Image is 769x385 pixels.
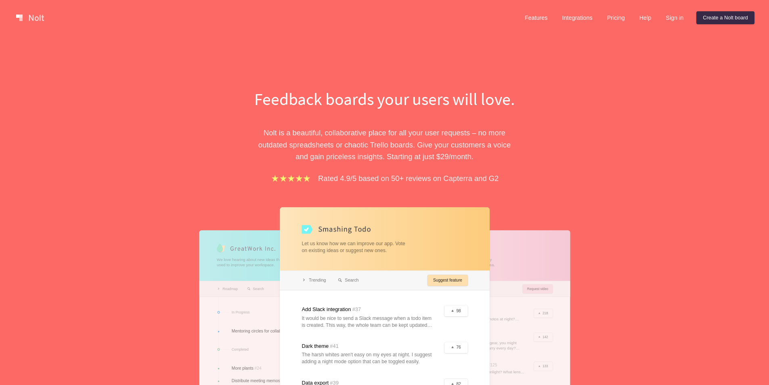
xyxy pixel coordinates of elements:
[601,11,631,24] a: Pricing
[696,11,754,24] a: Create a Nolt board
[518,11,554,24] a: Features
[633,11,658,24] a: Help
[318,173,499,184] p: Rated 4.9/5 based on 50+ reviews on Capterra and G2
[245,87,524,111] h1: Feedback boards your users will love.
[659,11,690,24] a: Sign in
[245,127,524,162] p: Nolt is a beautiful, collaborative place for all your user requests – no more outdated spreadshee...
[270,174,312,183] img: stars.b067e34983.png
[555,11,599,24] a: Integrations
